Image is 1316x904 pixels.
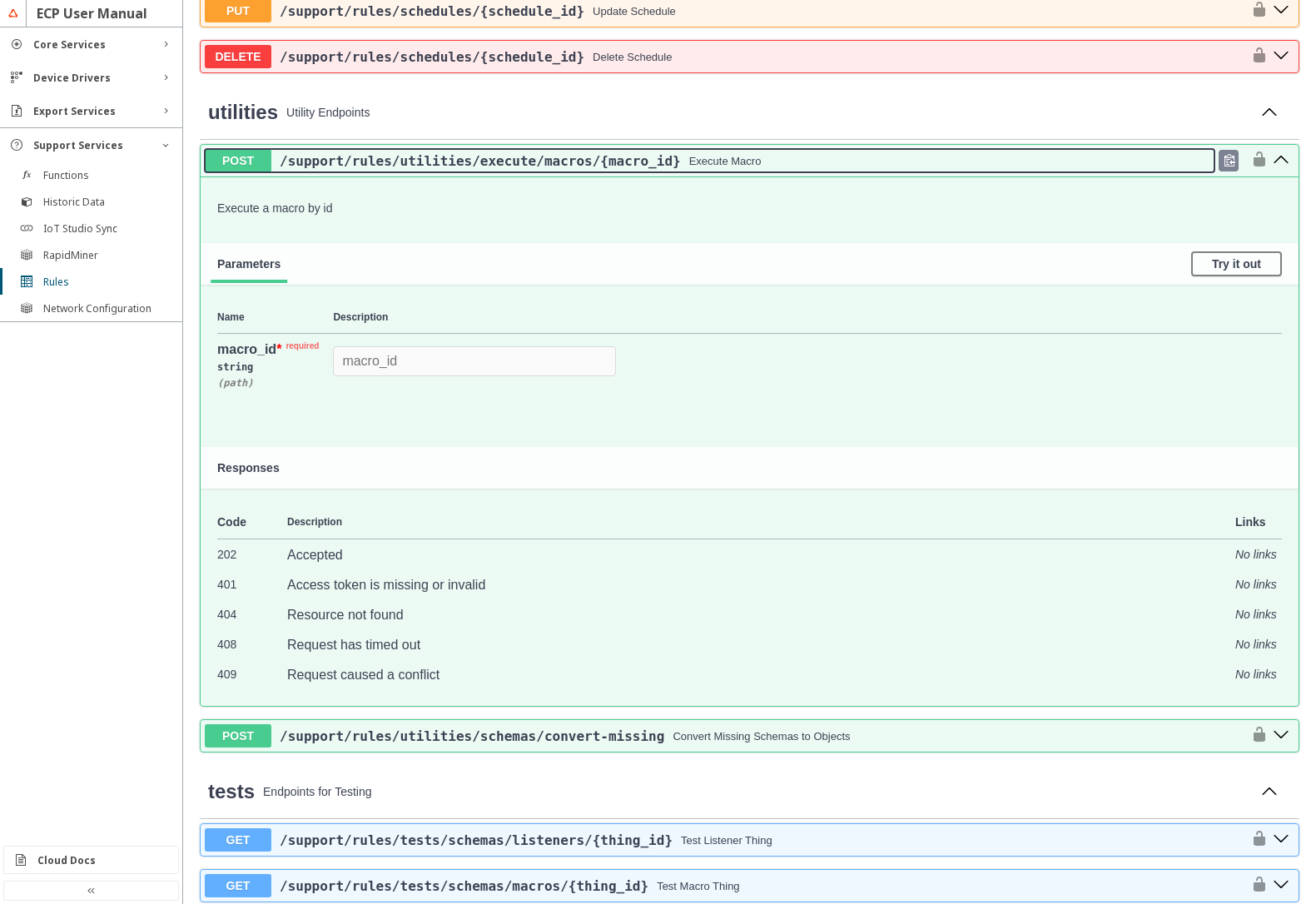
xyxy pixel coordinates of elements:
a: /support/rules/utilities/schemas/convert-missing [280,728,664,744]
h4: Responses [217,461,1282,474]
td: 401 [217,569,287,599]
a: /support/rules/tests/schemas/macros/{thing_id} [280,878,648,894]
p: Resource not found [287,608,1212,623]
span: /support /rules /tests /schemas /macros /{thing_id} [280,878,648,894]
td: 404 [217,599,287,629]
i: No links [1235,668,1277,681]
i: No links [1235,638,1277,651]
button: authorization button unlocked [1243,151,1268,171]
button: authorization button unlocked [1243,1,1268,21]
p: Request caused a conflict [287,668,1212,683]
div: macro_id [217,342,323,357]
button: authorization button unlocked [1243,47,1268,67]
button: POST/support/rules/utilities/schemas/convert-missingConvert Missing Schemas to Objects [205,724,1243,748]
button: GET/support/rules/tests/schemas/macros/{thing_id}Test Macro Thing [205,874,1243,897]
i: No links [1235,578,1277,591]
i: No links [1235,548,1277,561]
th: Name [217,301,333,334]
span: DELETE [205,45,271,68]
div: Copy to clipboard [1219,150,1239,171]
button: Try it out [1191,251,1282,276]
span: /support /rules /schedules /{schedule_id} [280,49,584,65]
a: /support/rules/schedules/{schedule_id} [280,49,584,65]
div: ( path ) [217,377,333,389]
button: Collapse operation [1256,780,1283,805]
th: Description [333,301,1282,334]
span: /support /rules /utilities /schemas /convert-missing [280,728,664,744]
div: Convert Missing Schemas to Objects [673,730,850,743]
button: authorization button unlocked [1243,876,1268,896]
button: authorization button unlocked [1243,726,1268,746]
span: /support /rules /utilities /execute /macros /{macro_id} [280,153,681,169]
span: Parameters [217,257,281,271]
button: delete ​/support​/rules​/schedules​/{schedule_id} [1268,46,1294,67]
button: authorization button unlocked [1243,830,1268,850]
div: string [217,357,333,377]
button: post ​/support​/rules​/utilities​/schemas​/convert-missing [1268,725,1294,747]
td: 409 [217,659,287,689]
button: GET/support/rules/tests/schemas/listeners/{thing_id}Test Listener Thing [205,828,1243,852]
button: get ​/support​/rules​/tests​/schemas​/listeners​/{thing_id} [1268,829,1294,851]
span: /support /rules /schedules /{schedule_id} [280,3,584,19]
a: utilities [208,101,278,124]
input: macro_id [333,346,616,376]
a: /support/rules/utilities/execute/macros/{macro_id} [280,153,681,169]
span: /support /rules /tests /schemas /listeners /{thing_id} [280,832,673,848]
i: No links [1235,608,1277,621]
div: Update Schedule [593,5,676,17]
td: Links [1212,505,1282,539]
div: Execute Macro [689,155,762,167]
button: post ​/support​/rules​/utilities​/execute​/macros​/{macro_id} [1268,150,1294,171]
a: /support/rules/schedules/{schedule_id} [280,3,584,19]
span: POST [205,149,271,172]
td: 202 [217,539,287,570]
div: Test Listener Thing [681,834,772,847]
p: Access token is missing or invalid [287,578,1212,593]
span: GET [205,874,271,897]
a: /support/rules/tests/schemas/listeners/{thing_id} [280,832,673,848]
p: Request has timed out [287,638,1212,653]
td: 408 [217,629,287,659]
button: DELETE/support/rules/schedules/{schedule_id}Delete Schedule [205,45,1243,68]
p: Execute a macro by id [217,201,1282,215]
div: Delete Schedule [593,51,672,63]
td: Code [217,505,287,539]
span: POST [205,724,271,748]
button: get ​/support​/rules​/tests​/schemas​/macros​/{thing_id} [1268,875,1294,897]
span: utilities [208,101,278,123]
p: Endpoints for Testing [263,785,1248,798]
span: tests [208,780,255,802]
button: Collapse operation [1256,101,1283,126]
p: Utility Endpoints [286,106,1248,119]
span: GET [205,828,271,852]
a: tests [208,780,255,803]
div: Test Macro Thing [657,880,739,892]
td: Description [287,505,1212,539]
p: Accepted [287,548,1212,563]
button: POST/support/rules/utilities/execute/macros/{macro_id}Execute Macro [205,149,1214,172]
